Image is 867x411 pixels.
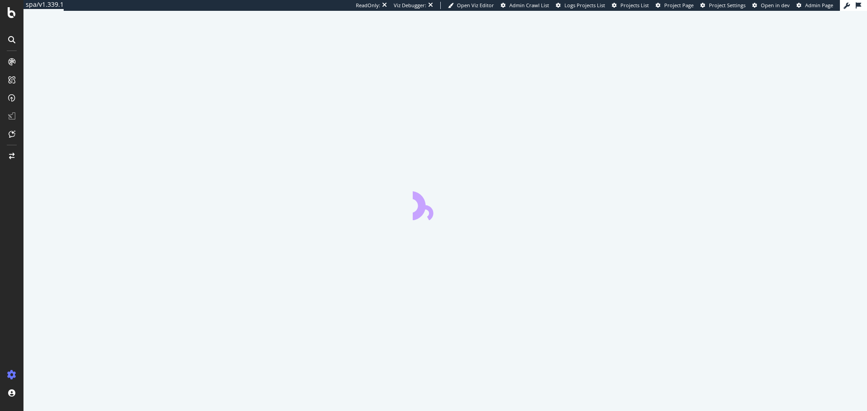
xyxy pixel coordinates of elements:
a: Open Viz Editor [448,2,494,9]
a: Admin Page [797,2,833,9]
span: Logs Projects List [564,2,605,9]
div: ReadOnly: [356,2,380,9]
a: Logs Projects List [556,2,605,9]
span: Project Page [664,2,694,9]
span: Projects List [620,2,649,9]
span: Open in dev [761,2,790,9]
span: Open Viz Editor [457,2,494,9]
a: Open in dev [752,2,790,9]
a: Project Page [656,2,694,9]
a: Projects List [612,2,649,9]
span: Admin Page [805,2,833,9]
a: Project Settings [700,2,746,9]
a: Admin Crawl List [501,2,549,9]
span: Admin Crawl List [509,2,549,9]
span: Project Settings [709,2,746,9]
div: animation [413,188,478,220]
div: Viz Debugger: [394,2,426,9]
